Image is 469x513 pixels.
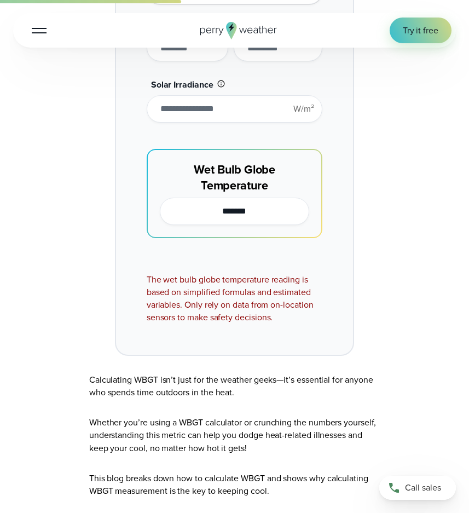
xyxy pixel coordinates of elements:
p: This blog breaks down how to calculate WBGT and shows why calculating WBGT measurement is the key... [89,472,380,498]
a: Call sales [379,476,456,500]
div: The wet bulb globe temperature reading is based on simplified formulas and estimated variables. O... [147,273,322,324]
span: Try it free [403,24,438,37]
p: Calculating WBGT isn’t just for the weather geeks—it’s essential for anyone who spends time outdo... [89,373,380,399]
span: Solar Irradiance [151,78,213,91]
a: Try it free [390,18,451,43]
p: Whether you’re using a WBGT calculator or crunching the numbers yourself, understanding this metr... [89,416,380,454]
span: Call sales [405,481,441,494]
